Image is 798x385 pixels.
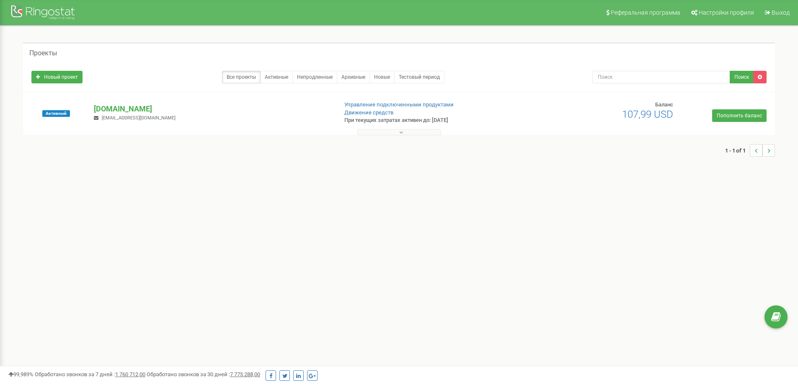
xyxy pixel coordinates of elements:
a: Архивные [337,71,370,83]
span: Активный [42,110,70,117]
span: Баланс [655,101,673,108]
nav: ... [725,136,775,165]
p: При текущих затратах активен до: [DATE] [344,116,519,124]
p: [DOMAIN_NAME] [94,103,331,114]
a: Движение средств [344,109,393,116]
span: Выход [772,9,790,16]
a: Новый проект [31,71,83,83]
span: [EMAIL_ADDRESS][DOMAIN_NAME] [102,115,176,121]
span: 1 - 1 of 1 [725,144,750,157]
button: Поиск [730,71,754,83]
span: Обработано звонков за 30 дней : [147,371,260,377]
h5: Проекты [29,49,57,57]
a: Тестовый период [394,71,444,83]
u: 1 760 712,00 [115,371,145,377]
span: 99,989% [8,371,34,377]
span: Настройки профиля [699,9,754,16]
span: Обработано звонков за 7 дней : [35,371,145,377]
span: Реферальная программа [611,9,680,16]
input: Поиск [592,71,730,83]
a: Пополнить баланс [712,109,767,122]
u: 7 775 288,00 [230,371,260,377]
a: Непродленные [292,71,337,83]
a: Управление подключенными продуктами [344,101,454,108]
span: 107,99 USD [622,109,673,120]
a: Активные [260,71,293,83]
a: Все проекты [222,71,261,83]
a: Новые [369,71,395,83]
